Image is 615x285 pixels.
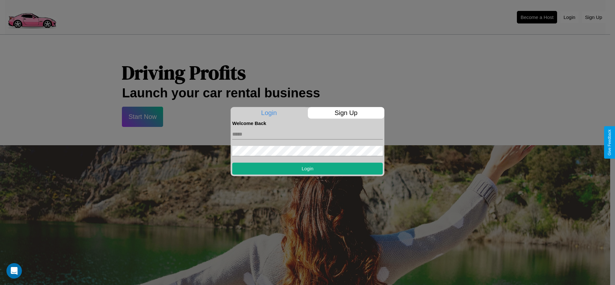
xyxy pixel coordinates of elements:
[232,163,383,174] button: Login
[231,107,307,119] p: Login
[232,120,383,126] h4: Welcome Back
[308,107,385,119] p: Sign Up
[6,263,22,279] div: Open Intercom Messenger
[607,129,612,156] div: Give Feedback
